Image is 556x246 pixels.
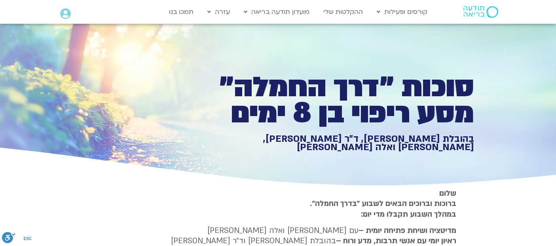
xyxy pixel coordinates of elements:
a: עזרה [203,4,234,19]
img: תודעה בריאה [463,6,498,18]
h1: סוכות ״דרך החמלה״ מסע ריפוי בן 8 ימים [200,74,474,126]
strong: ברוכות וברוכים הבאים לשבוע ״בדרך החמלה״. במהלך השבוע תקבלו מדי יום: [310,198,456,219]
h1: בהובלת [PERSON_NAME], ד״ר [PERSON_NAME], [PERSON_NAME] ואלה [PERSON_NAME] [200,135,474,152]
strong: מדיטציה ושיחת פתיחה יומית – [359,225,456,236]
strong: שלום [439,188,456,198]
a: קורסים ופעילות [373,4,431,19]
a: מועדון תודעה בריאה [240,4,313,19]
a: ההקלטות שלי [319,4,367,19]
b: ראיון יומי עם אנשי תרבות, מדע ורוח – [336,236,456,246]
a: תמכו בנו [165,4,197,19]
